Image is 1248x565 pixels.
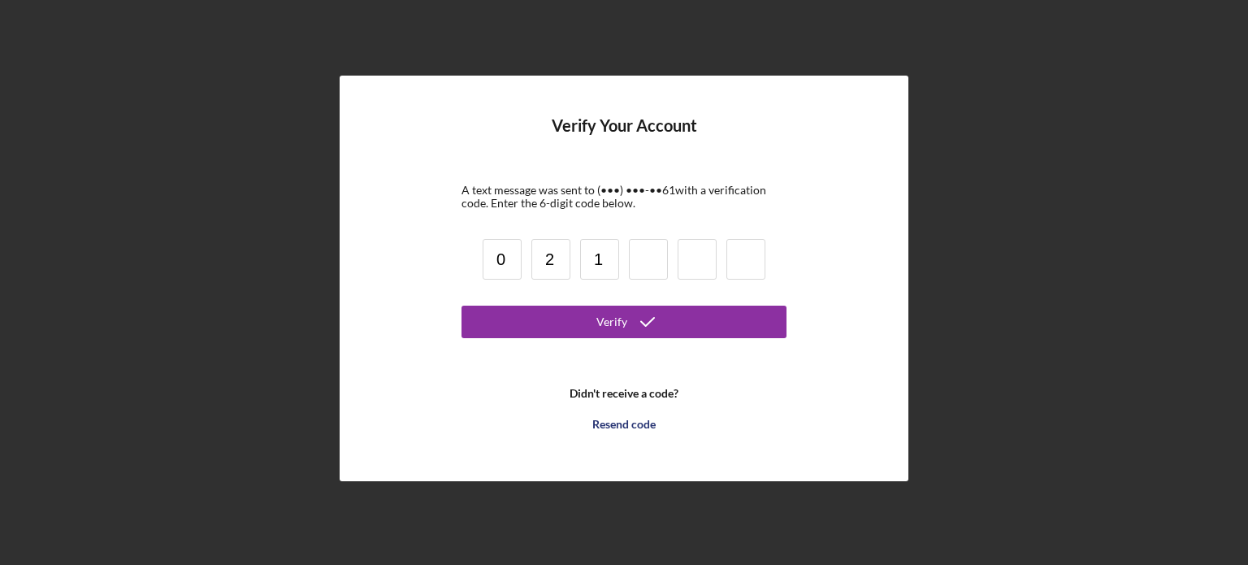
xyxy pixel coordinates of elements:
button: Resend code [461,408,786,441]
button: Verify [461,306,786,338]
div: A text message was sent to (•••) •••-•• 61 with a verification code. Enter the 6-digit code below. [461,184,786,210]
h4: Verify Your Account [552,116,697,159]
div: Verify [596,306,627,338]
div: Resend code [592,408,656,441]
b: Didn't receive a code? [570,387,678,400]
